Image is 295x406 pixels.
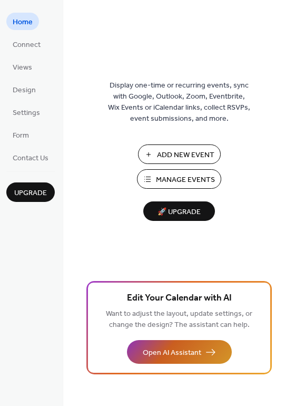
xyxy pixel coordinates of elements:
[13,85,36,96] span: Design
[6,182,55,202] button: Upgrade
[13,130,29,141] span: Form
[106,307,252,332] span: Want to adjust the layout, update settings, or change the design? The assistant can help.
[13,17,33,28] span: Home
[6,35,47,53] a: Connect
[6,81,42,98] a: Design
[13,153,48,164] span: Contact Us
[127,291,232,306] span: Edit Your Calendar with AI
[127,340,232,364] button: Open AI Assistant
[6,126,35,143] a: Form
[14,188,47,199] span: Upgrade
[156,175,215,186] span: Manage Events
[6,103,46,121] a: Settings
[138,144,221,164] button: Add New Event
[157,150,214,161] span: Add New Event
[6,58,38,75] a: Views
[108,80,250,124] span: Display one-time or recurring events, sync with Google, Outlook, Zoom, Eventbrite, Wix Events or ...
[6,13,39,30] a: Home
[6,149,55,166] a: Contact Us
[13,40,41,51] span: Connect
[143,347,201,359] span: Open AI Assistant
[137,169,221,189] button: Manage Events
[150,205,209,219] span: 🚀 Upgrade
[13,108,40,119] span: Settings
[143,201,215,221] button: 🚀 Upgrade
[13,62,32,73] span: Views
